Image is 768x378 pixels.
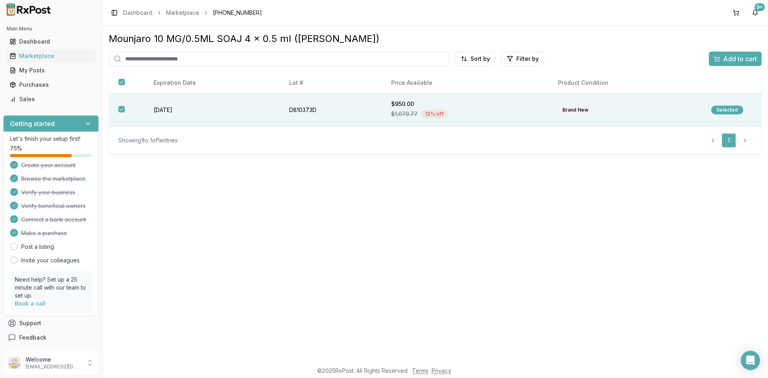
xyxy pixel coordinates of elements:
div: My Posts [10,66,92,74]
div: $950.00 [391,100,539,108]
td: D810373D [280,94,382,127]
nav: breadcrumb [123,9,262,17]
button: My Posts [3,64,99,77]
th: Product Condition [548,72,702,94]
div: 12 % off [421,110,448,118]
span: [PHONE_NUMBER] [213,9,262,17]
p: Need help? Set up a 25 minute call with our team to set up. [15,276,87,300]
td: [DATE] [144,94,280,127]
h3: Getting started [10,119,55,128]
span: Feedback [19,334,46,342]
div: Mounjaro 10 MG/0.5ML SOAJ 4 x 0.5 ml ([PERSON_NAME]) [109,32,762,45]
a: Invite your colleagues [21,256,80,264]
h2: Main Menu [6,26,96,32]
span: Browse the marketplace [21,175,86,183]
a: 1 [722,133,736,148]
span: Verify your business [21,188,75,196]
button: 9+ [749,6,762,19]
a: Marketplace [6,49,96,63]
span: Make a purchase [21,229,67,237]
th: Expiration Date [144,72,280,94]
p: [EMAIL_ADDRESS][DOMAIN_NAME] [26,364,81,370]
div: 9+ [754,3,765,11]
a: Marketplace [166,9,199,17]
div: Dashboard [10,38,92,46]
span: Sort by [470,55,490,63]
span: $1,079.77 [391,110,418,118]
img: RxPost Logo [3,3,54,16]
button: Support [3,316,99,330]
p: Let's finish your setup first! [10,135,92,143]
button: Sales [3,93,99,106]
a: Terms [412,367,428,374]
button: Marketplace [3,50,99,62]
div: Brand New [558,106,593,114]
span: Filter by [516,55,539,63]
span: Connect a bank account [21,216,86,224]
th: Lot # [280,72,382,94]
img: User avatar [8,356,21,369]
a: Sales [6,92,96,106]
p: Welcome [26,356,81,364]
div: Sales [10,95,92,103]
a: My Posts [6,63,96,78]
span: Add to cart [723,54,757,64]
a: Book a call [15,300,46,307]
div: Selected [711,106,743,114]
div: Purchases [10,81,92,89]
span: 75 % [10,144,22,152]
a: Dashboard [123,9,152,17]
button: Filter by [502,52,544,66]
button: Sort by [456,52,495,66]
button: Purchases [3,78,99,91]
th: Price Available [382,72,549,94]
a: Dashboard [6,34,96,49]
button: Add to cart [709,52,762,66]
a: Privacy [432,367,451,374]
span: Create your account [21,161,76,169]
a: Purchases [6,78,96,92]
nav: pagination [706,133,752,148]
div: Marketplace [10,52,92,60]
a: Post a listing [21,243,54,251]
button: Dashboard [3,35,99,48]
div: Showing 1 to 1 of 1 entries [118,136,178,144]
div: Open Intercom Messenger [741,351,760,370]
button: Feedback [3,330,99,345]
span: Verify beneficial owners [21,202,86,210]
